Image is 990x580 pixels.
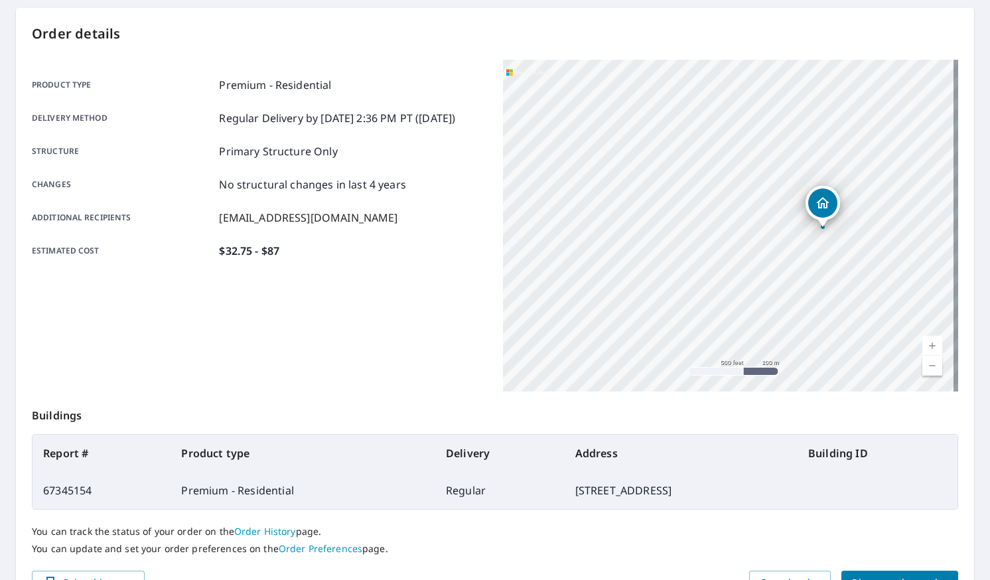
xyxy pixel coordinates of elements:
th: Report # [33,435,171,472]
td: 67345154 [33,472,171,509]
p: Additional recipients [32,210,214,226]
a: Order History [234,525,296,538]
div: Dropped pin, building 1, Residential property, 3209 N North Shore Ct Wichita, KS 67205 [806,186,840,227]
a: Order Preferences [279,542,362,555]
p: Estimated cost [32,243,214,259]
th: Delivery [435,435,565,472]
p: Delivery method [32,110,214,126]
p: Regular Delivery by [DATE] 2:36 PM PT ([DATE]) [219,110,455,126]
p: No structural changes in last 4 years [219,177,406,192]
p: $32.75 - $87 [219,243,279,259]
p: Changes [32,177,214,192]
td: Premium - Residential [171,472,435,509]
a: Current Level 16, Zoom Out [922,356,942,376]
th: Address [565,435,798,472]
p: Premium - Residential [219,77,331,93]
p: Order details [32,24,958,44]
p: You can track the status of your order on the page. [32,526,958,538]
p: Buildings [32,392,958,434]
p: [EMAIL_ADDRESS][DOMAIN_NAME] [219,210,397,226]
p: You can update and set your order preferences on the page. [32,543,958,555]
p: Primary Structure Only [219,143,337,159]
p: Structure [32,143,214,159]
a: Current Level 16, Zoom In [922,336,942,356]
p: Product type [32,77,214,93]
th: Building ID [798,435,957,472]
td: Regular [435,472,565,509]
th: Product type [171,435,435,472]
td: [STREET_ADDRESS] [565,472,798,509]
